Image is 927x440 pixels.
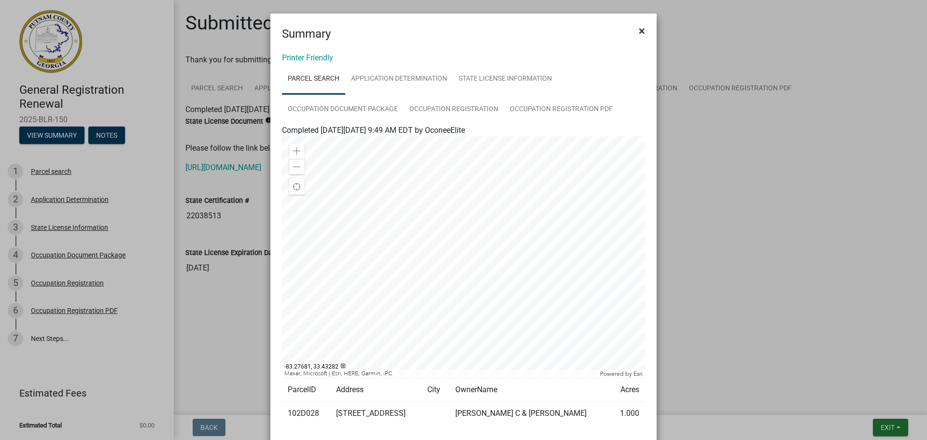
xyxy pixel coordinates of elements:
[282,94,404,125] a: Occupation Document Package
[289,159,305,174] div: Zoom out
[289,179,305,195] div: Find my location
[330,378,421,402] td: Address
[330,402,421,426] td: [STREET_ADDRESS]
[345,64,453,95] a: Application Determination
[282,25,331,43] h4: Summary
[610,402,645,426] td: 1.000
[282,370,598,378] div: Maxar, Microsoft | Esri, HERE, Garmin, iPC
[610,378,645,402] td: Acres
[639,24,645,38] span: ×
[404,94,504,125] a: Occupation Registration
[453,64,558,95] a: State License Information
[282,402,330,426] td: 102D028
[289,143,305,159] div: Zoom in
[449,378,610,402] td: OwnerName
[504,94,618,125] a: Occupation Registration PDF
[282,378,330,402] td: ParcelID
[631,17,653,44] button: Close
[598,370,645,378] div: Powered by
[282,64,345,95] a: Parcel search
[421,378,449,402] td: City
[633,370,643,377] a: Esri
[282,126,465,135] span: Completed [DATE][DATE] 9:49 AM EDT by OconeeElite
[282,53,333,62] a: Printer Friendly
[449,402,610,426] td: [PERSON_NAME] C & [PERSON_NAME]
